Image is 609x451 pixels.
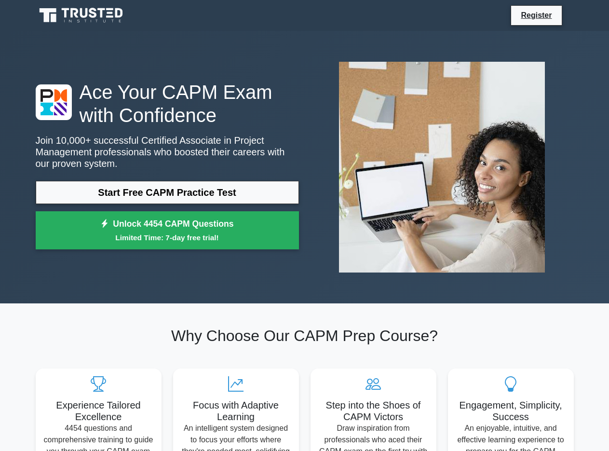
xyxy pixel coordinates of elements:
[36,327,574,345] h2: Why Choose Our CAPM Prep Course?
[36,81,299,127] h1: Ace Your CAPM Exam with Confidence
[515,9,557,21] a: Register
[36,211,299,250] a: Unlock 4454 CAPM QuestionsLimited Time: 7-day free trial!
[43,399,154,423] h5: Experience Tailored Excellence
[456,399,566,423] h5: Engagement, Simplicity, Success
[181,399,291,423] h5: Focus with Adaptive Learning
[318,399,429,423] h5: Step into the Shoes of CAPM Victors
[36,181,299,204] a: Start Free CAPM Practice Test
[36,135,299,169] p: Join 10,000+ successful Certified Associate in Project Management professionals who boosted their...
[48,232,287,243] small: Limited Time: 7-day free trial!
